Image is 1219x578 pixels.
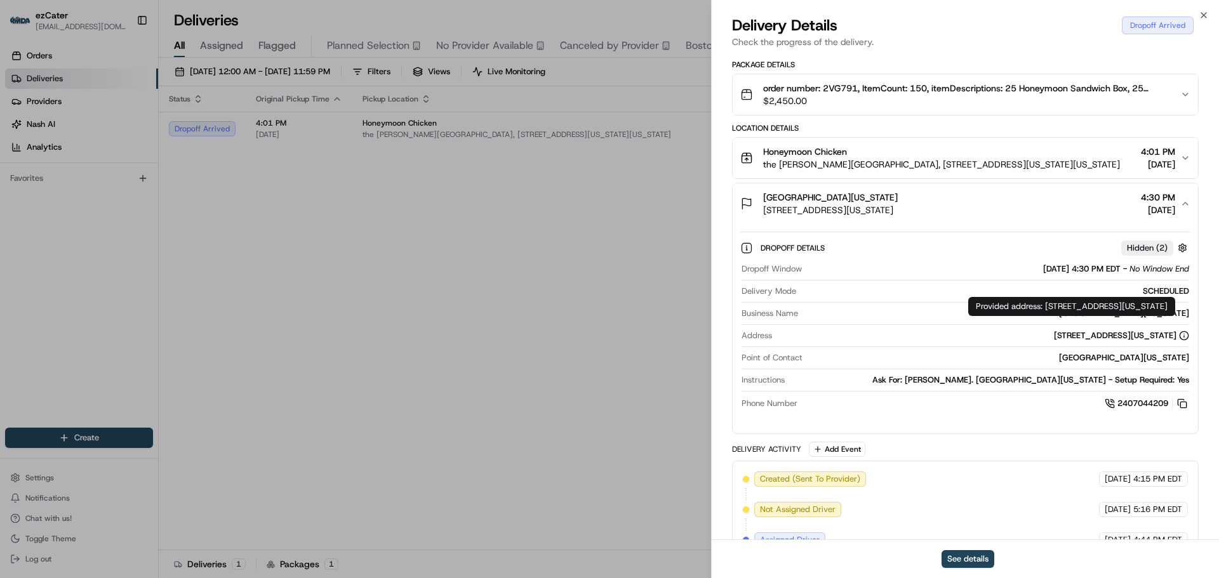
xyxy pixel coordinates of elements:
span: - [1123,263,1127,275]
a: Powered byPylon [90,214,154,225]
div: Start new chat [43,121,208,134]
p: Check the progress of the delivery. [732,36,1199,48]
div: 📗 [13,185,23,195]
div: [GEOGRAPHIC_DATA][US_STATE] [803,308,1189,319]
span: Knowledge Base [25,184,97,197]
div: [STREET_ADDRESS][US_STATE] [1054,330,1189,341]
span: 5:16 PM EDT [1133,504,1182,515]
span: 4:44 PM EDT [1133,534,1182,546]
span: the [PERSON_NAME][GEOGRAPHIC_DATA], [STREET_ADDRESS][US_STATE][US_STATE] [763,158,1120,171]
span: Business Name [742,308,798,319]
span: Honeymoon Chicken [763,145,847,158]
span: Pylon [126,215,154,225]
span: Created (Sent To Provider) [760,473,860,485]
span: 4:30 PM [1141,191,1175,204]
span: Instructions [742,374,785,386]
button: Honeymoon Chickenthe [PERSON_NAME][GEOGRAPHIC_DATA], [STREET_ADDRESS][US_STATE][US_STATE]4:01 PM[... [733,138,1198,178]
span: Point of Contact [742,352,803,364]
div: Ask For: [PERSON_NAME]. [GEOGRAPHIC_DATA][US_STATE] - Setup Required: Yes [790,374,1189,386]
input: Clear [33,82,210,95]
span: [GEOGRAPHIC_DATA][US_STATE] [763,191,898,204]
span: No Window End [1129,263,1189,275]
span: Dropoff Window [742,263,802,275]
img: Nash [13,13,38,38]
span: 4:01 PM [1141,145,1175,158]
div: Location Details [732,123,1199,133]
div: [GEOGRAPHIC_DATA][US_STATE] [808,352,1189,364]
div: Provided address: [STREET_ADDRESS][US_STATE] [968,297,1175,316]
span: [DATE] [1105,504,1131,515]
span: Address [742,330,772,341]
span: [DATE] [1141,204,1175,216]
span: 2407044209 [1117,398,1168,409]
div: [GEOGRAPHIC_DATA][US_STATE][STREET_ADDRESS][US_STATE]4:30 PM[DATE] [733,224,1198,433]
span: Not Assigned Driver [760,504,836,515]
span: 4:15 PM EDT [1133,473,1182,485]
span: [DATE] [1105,534,1131,546]
span: Delivery Details [732,15,837,36]
div: 💻 [107,185,117,195]
span: $2,450.00 [763,95,1170,107]
a: 💻API Documentation [102,179,209,202]
span: Dropoff Details [761,243,827,253]
button: Add Event [809,442,865,457]
span: [STREET_ADDRESS][US_STATE] [763,204,898,216]
a: 2407044209 [1105,397,1189,411]
button: order number: 2VG791, ItemCount: 150, itemDescriptions: 25 Honeymoon Sandwich Box, 25 Honeymoon S... [733,74,1198,115]
button: Hidden (2) [1121,240,1190,256]
p: Welcome 👋 [13,51,231,71]
span: [DATE] [1105,473,1131,485]
span: Hidden ( 2 ) [1127,242,1168,254]
span: [DATE] 4:30 PM EDT [1043,263,1121,275]
span: Phone Number [742,398,797,409]
span: Assigned Driver [760,534,820,546]
button: [GEOGRAPHIC_DATA][US_STATE][STREET_ADDRESS][US_STATE]4:30 PM[DATE] [733,183,1198,224]
img: 1736555255976-a54dd68f-1ca7-489b-9aae-adbdc363a1c4 [13,121,36,144]
span: API Documentation [120,184,204,197]
button: Start new chat [216,125,231,140]
span: Delivery Mode [742,286,796,297]
div: We're available if you need us! [43,134,161,144]
span: [DATE] [1141,158,1175,171]
div: SCHEDULED [801,286,1189,297]
div: Delivery Activity [732,444,801,454]
div: Package Details [732,60,1199,70]
a: 📗Knowledge Base [8,179,102,202]
span: order number: 2VG791, ItemCount: 150, itemDescriptions: 25 Honeymoon Sandwich Box, 25 Honeymoon S... [763,82,1170,95]
button: See details [942,550,994,568]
